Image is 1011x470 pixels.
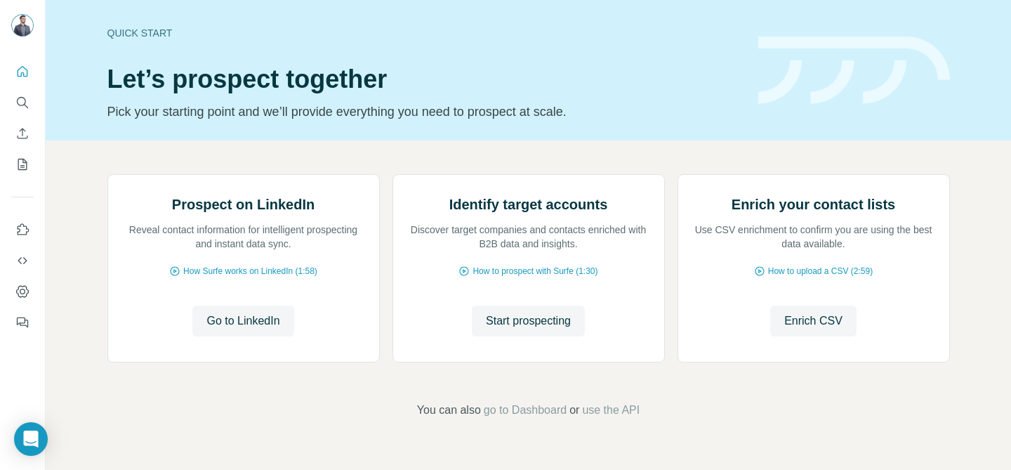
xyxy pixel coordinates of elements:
[784,313,842,329] span: Enrich CSV
[472,306,585,337] button: Start prospecting
[107,65,741,93] h1: Let’s prospect together
[11,121,34,146] button: Enrich CSV
[11,279,34,304] button: Dashboard
[407,223,650,251] p: Discover target companies and contacts enriched with B2B data and insights.
[417,402,481,419] span: You can also
[11,59,34,84] button: Quick start
[569,402,579,419] span: or
[484,402,567,419] button: go to Dashboard
[582,402,640,419] button: use the API
[11,90,34,115] button: Search
[206,313,279,329] span: Go to LinkedIn
[192,306,293,337] button: Go to LinkedIn
[183,265,317,278] span: How Surfe works on LinkedIn (1:58)
[486,313,571,329] span: Start prospecting
[11,248,34,273] button: Use Surfe API
[122,223,365,251] p: Reveal contact information for intelligent prospecting and instant data sync.
[692,223,935,251] p: Use CSV enrichment to confirm you are using the best data available.
[449,195,608,214] h2: Identify target accounts
[758,37,950,105] img: banner
[768,265,873,278] span: How to upload a CSV (2:59)
[172,195,315,214] h2: Prospect on LinkedIn
[11,310,34,335] button: Feedback
[11,217,34,242] button: Use Surfe on LinkedIn
[770,306,857,337] button: Enrich CSV
[473,265,597,278] span: How to prospect with Surfe (1:30)
[11,152,34,177] button: My lists
[732,195,895,214] h2: Enrich your contact lists
[107,26,741,40] div: Quick start
[107,102,741,122] p: Pick your starting point and we’ll provide everything you need to prospect at scale.
[11,14,34,37] img: Avatar
[14,422,48,456] div: Open Intercom Messenger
